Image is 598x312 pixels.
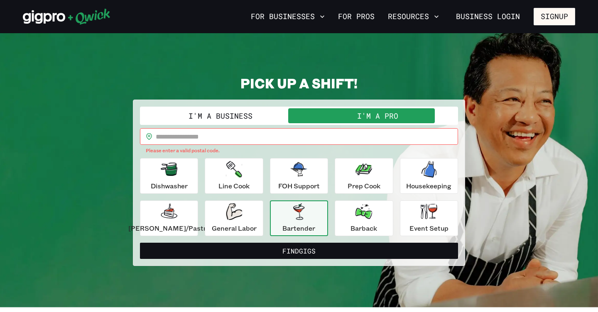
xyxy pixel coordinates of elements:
p: Dishwasher [151,181,188,191]
button: FindGigs [140,243,458,259]
button: Signup [534,8,575,25]
button: For Businesses [248,10,328,24]
p: [PERSON_NAME]/Pastry [128,223,210,233]
p: Housekeeping [406,181,451,191]
button: Housekeeping [400,158,458,194]
button: Dishwasher [140,158,198,194]
button: Prep Cook [335,158,393,194]
p: Prep Cook [348,181,380,191]
button: FOH Support [270,158,328,194]
p: FOH Support [278,181,320,191]
button: Event Setup [400,200,458,236]
p: Event Setup [409,223,448,233]
button: I'm a Pro [299,108,456,123]
button: General Labor [205,200,263,236]
button: Barback [335,200,393,236]
p: Line Cook [218,181,250,191]
p: Please enter a valid postal code. [146,146,452,155]
button: Line Cook [205,158,263,194]
p: General Labor [212,223,257,233]
a: For Pros [335,10,378,24]
button: [PERSON_NAME]/Pastry [140,200,198,236]
p: Barback [350,223,377,233]
p: Bartender [282,223,315,233]
button: I'm a Business [142,108,299,123]
a: Business Login [449,8,527,25]
button: Bartender [270,200,328,236]
h2: PICK UP A SHIFT! [133,75,465,91]
button: Resources [385,10,442,24]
